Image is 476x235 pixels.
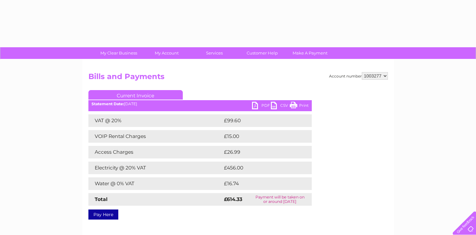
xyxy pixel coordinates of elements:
[222,177,299,190] td: £16.74
[92,101,124,106] b: Statement Date:
[88,162,222,174] td: Electricity @ 20% VAT
[88,102,312,106] div: [DATE]
[248,193,311,206] td: Payment will be taken on or around [DATE]
[88,72,388,84] h2: Bills and Payments
[284,47,336,59] a: Make A Payment
[222,146,300,158] td: £26.99
[222,114,300,127] td: £99.60
[329,72,388,80] div: Account number
[222,130,299,143] td: £15.00
[88,114,222,127] td: VAT @ 20%
[252,102,271,111] a: PDF
[88,90,183,100] a: Current Invoice
[271,102,290,111] a: CSV
[290,102,309,111] a: Print
[95,196,108,202] strong: Total
[88,177,222,190] td: Water @ 0% VAT
[88,130,222,143] td: VOIP Rental Charges
[141,47,193,59] a: My Account
[188,47,240,59] a: Services
[93,47,145,59] a: My Clear Business
[88,146,222,158] td: Access Charges
[236,47,288,59] a: Customer Help
[222,162,301,174] td: £456.00
[88,209,118,220] a: Pay Here
[224,196,242,202] strong: £614.33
